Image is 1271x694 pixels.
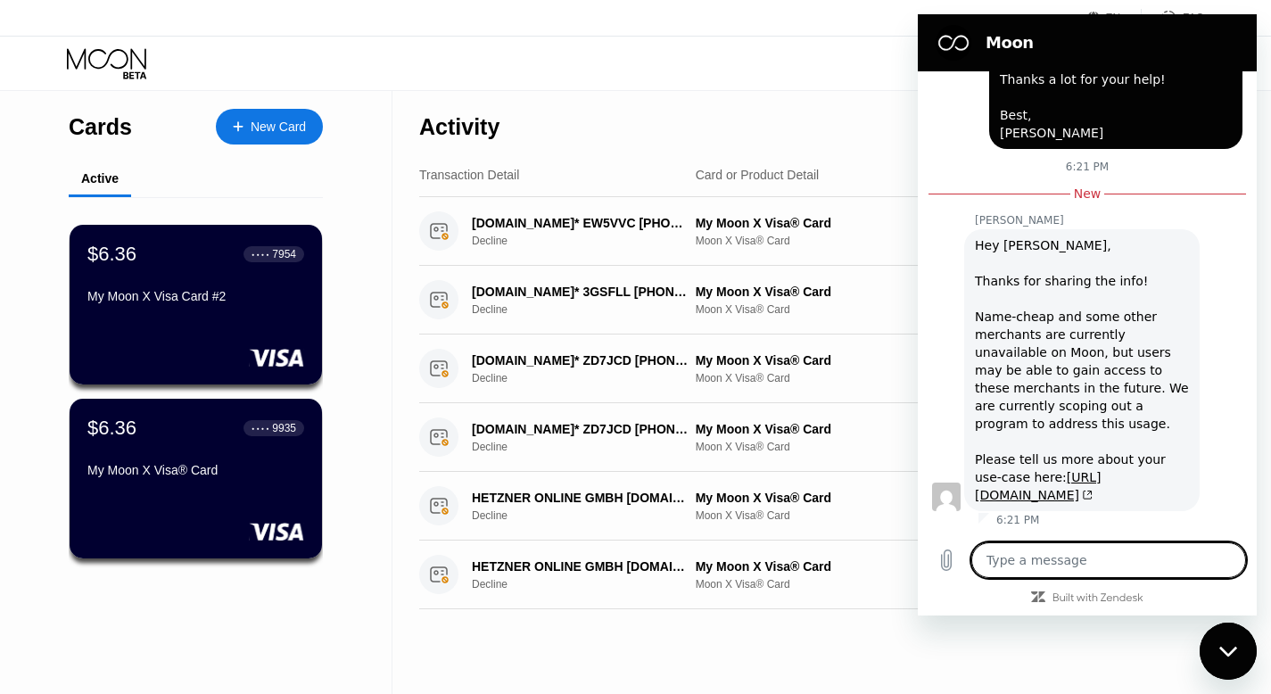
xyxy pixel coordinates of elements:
[696,216,986,230] div: My Moon X Visa® Card
[419,168,519,182] div: Transaction Detail
[696,168,820,182] div: Card or Product Detail
[419,114,499,140] div: Activity
[216,109,323,145] div: New Card
[696,303,986,316] div: Moon X Visa® Card
[419,541,1204,609] div: HETZNER ONLINE GMBH [DOMAIN_NAME][URL] DEDeclineMy Moon X Visa® CardMoon X Visa® Card[DATE]6:38 P...
[81,171,119,186] div: Active
[419,266,1204,335] div: [DOMAIN_NAME]* 3GSFLL [PHONE_NUMBER] USDeclineMy Moon X Visa® CardMoon X Visa® Card[DATE]3:23 PM$...
[918,14,1257,616] iframe: Messaging window
[252,252,269,257] div: ● ● ● ●
[472,216,691,230] div: [DOMAIN_NAME]* EW5VVC [PHONE_NUMBER] US
[252,425,269,431] div: ● ● ● ●
[419,472,1204,541] div: HETZNER ONLINE GMBH [DOMAIN_NAME][URL] DEDeclineMy Moon X Visa® CardMoon X Visa® Card[DATE]6:39 P...
[69,114,132,140] div: Cards
[472,235,707,247] div: Decline
[1142,9,1204,27] div: FAQ
[696,578,986,591] div: Moon X Visa® Card
[696,422,986,436] div: My Moon X Visa® Card
[696,559,986,574] div: My Moon X Visa® Card
[696,441,986,453] div: Moon X Visa® Card
[1087,9,1142,27] div: EN
[87,417,136,440] div: $6.36
[472,491,691,505] div: HETZNER ONLINE GMBH [DOMAIN_NAME][URL] DE
[696,285,986,299] div: My Moon X Visa® Card
[70,225,322,384] div: $6.36● ● ● ●7954My Moon X Visa Card #2
[472,422,691,436] div: [DOMAIN_NAME]* ZD7JCD [PHONE_NUMBER] US
[87,289,304,303] div: My Moon X Visa Card #2
[419,335,1204,403] div: [DOMAIN_NAME]* ZD7JCD [PHONE_NUMBER] USDeclineMy Moon X Visa® CardMoon X Visa® Card[DATE]3:16 PM$...
[696,491,986,505] div: My Moon X Visa® Card
[696,509,986,522] div: Moon X Visa® Card
[696,235,986,247] div: Moon X Visa® Card
[472,578,707,591] div: Decline
[70,399,322,558] div: $6.36● ● ● ●9935My Moon X Visa® Card
[472,559,691,574] div: HETZNER ONLINE GMBH [DOMAIN_NAME][URL] DE
[419,197,1204,266] div: [DOMAIN_NAME]* EW5VVC [PHONE_NUMBER] USDeclineMy Moon X Visa® CardMoon X Visa® Card[DATE]3:25 PM$...
[472,509,707,522] div: Decline
[419,403,1204,472] div: [DOMAIN_NAME]* ZD7JCD [PHONE_NUMBER] USDeclineMy Moon X Visa® CardMoon X Visa® Card[DATE]3:15 PM$...
[272,248,296,260] div: 7954
[696,372,986,384] div: Moon X Visa® Card
[1106,12,1121,24] div: EN
[472,285,691,299] div: [DOMAIN_NAME]* 3GSFLL [PHONE_NUMBER] US
[272,422,296,434] div: 9935
[472,372,707,384] div: Decline
[1200,623,1257,680] iframe: Button to launch messaging window, conversation in progress
[87,463,304,477] div: My Moon X Visa® Card
[472,303,707,316] div: Decline
[87,243,136,266] div: $6.36
[1183,12,1204,24] div: FAQ
[696,353,986,368] div: My Moon X Visa® Card
[251,120,306,135] div: New Card
[472,353,691,368] div: [DOMAIN_NAME]* ZD7JCD [PHONE_NUMBER] US
[472,441,707,453] div: Decline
